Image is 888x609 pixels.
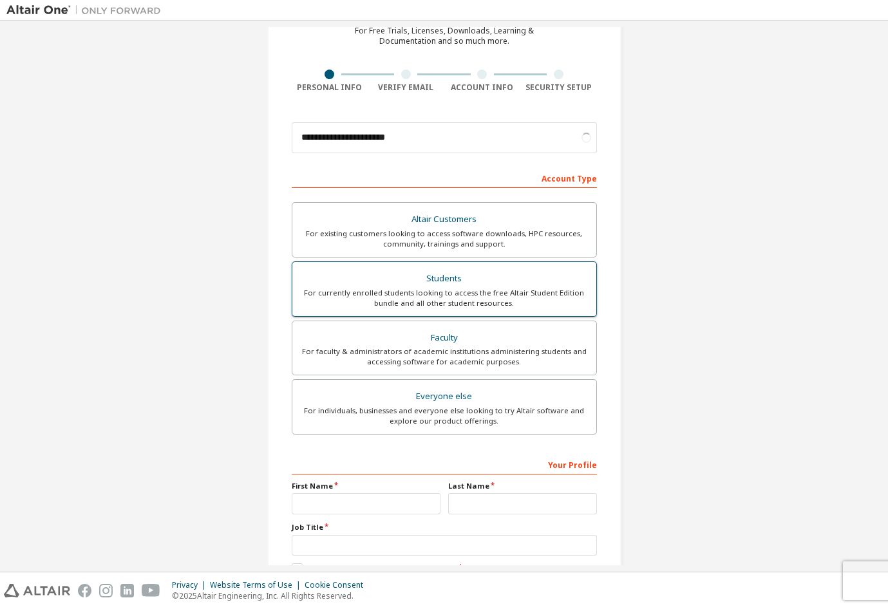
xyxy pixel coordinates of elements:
[300,406,589,426] div: For individuals, businesses and everyone else looking to try Altair software and explore our prod...
[300,211,589,229] div: Altair Customers
[6,4,167,17] img: Altair One
[520,82,597,93] div: Security Setup
[350,563,457,574] a: End-User License Agreement
[300,388,589,406] div: Everyone else
[210,580,305,590] div: Website Terms of Use
[292,454,597,474] div: Your Profile
[305,580,371,590] div: Cookie Consent
[292,481,440,491] label: First Name
[300,270,589,288] div: Students
[99,584,113,597] img: instagram.svg
[172,580,210,590] div: Privacy
[172,590,371,601] p: © 2025 Altair Engineering, Inc. All Rights Reserved.
[355,26,534,46] div: For Free Trials, Licenses, Downloads, Learning & Documentation and so much more.
[300,346,589,367] div: For faculty & administrators of academic institutions administering students and accessing softwa...
[292,82,368,93] div: Personal Info
[78,584,91,597] img: facebook.svg
[292,563,457,574] label: I accept the
[444,82,521,93] div: Account Info
[4,584,70,597] img: altair_logo.svg
[300,329,589,347] div: Faculty
[142,584,160,597] img: youtube.svg
[300,229,589,249] div: For existing customers looking to access software downloads, HPC resources, community, trainings ...
[292,167,597,188] div: Account Type
[300,288,589,308] div: For currently enrolled students looking to access the free Altair Student Edition bundle and all ...
[448,481,597,491] label: Last Name
[292,522,597,532] label: Job Title
[120,584,134,597] img: linkedin.svg
[368,82,444,93] div: Verify Email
